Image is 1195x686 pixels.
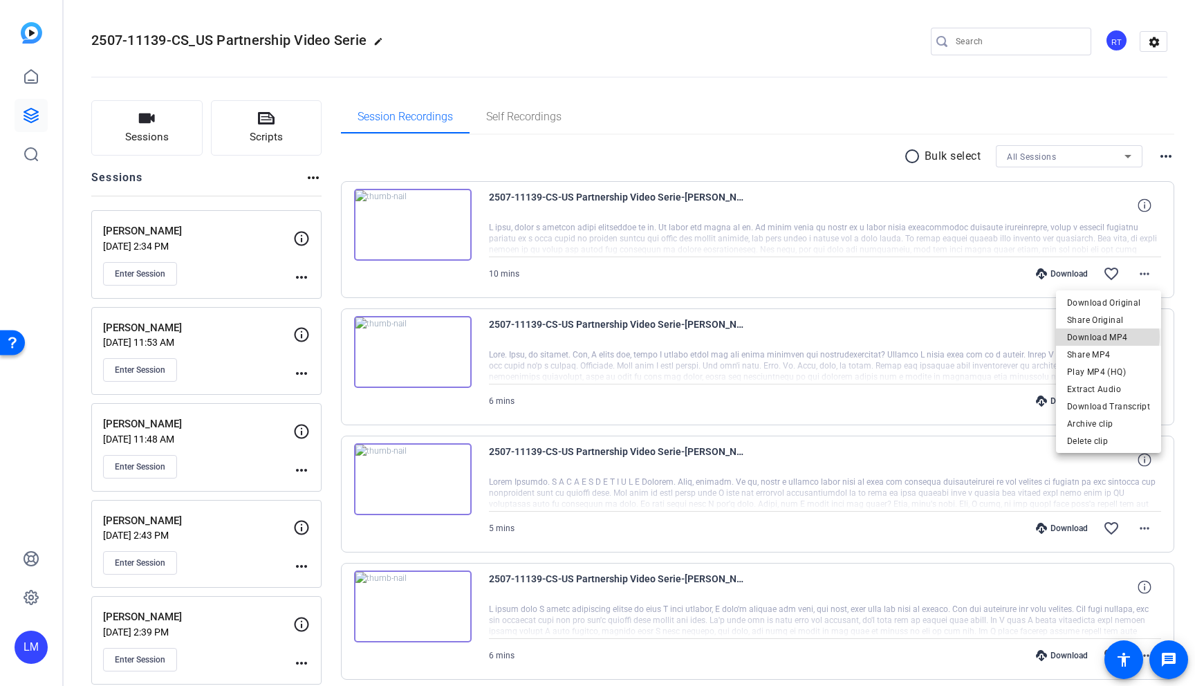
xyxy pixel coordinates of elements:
[1067,329,1150,346] span: Download MP4
[1067,312,1150,328] span: Share Original
[1067,295,1150,311] span: Download Original
[1067,364,1150,380] span: Play MP4 (HQ)
[1067,433,1150,449] span: Delete clip
[1067,346,1150,363] span: Share MP4
[1067,381,1150,398] span: Extract Audio
[1067,416,1150,432] span: Archive clip
[1067,398,1150,415] span: Download Transcript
